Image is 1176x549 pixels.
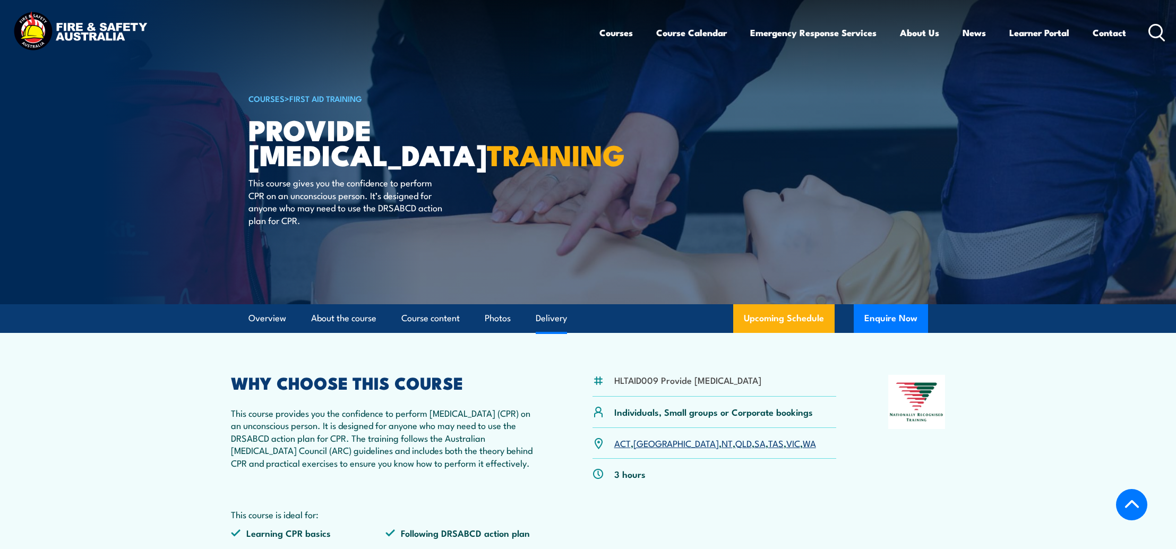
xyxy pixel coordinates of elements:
[487,132,625,176] strong: TRAINING
[248,92,511,105] h6: >
[231,375,541,390] h2: WHY CHOOSE THIS COURSE
[733,304,835,333] a: Upcoming Schedule
[231,407,541,469] p: This course provides you the confidence to perform [MEDICAL_DATA] (CPR) on an unconscious person....
[248,92,285,104] a: COURSES
[485,304,511,332] a: Photos
[248,304,286,332] a: Overview
[614,468,646,480] p: 3 hours
[231,508,541,520] p: This course is ideal for:
[614,436,631,449] a: ACT
[385,527,540,539] li: Following DRSABCD action plan
[248,117,511,166] h1: Provide [MEDICAL_DATA]
[614,406,813,418] p: Individuals, Small groups or Corporate bookings
[311,304,376,332] a: About the course
[854,304,928,333] button: Enquire Now
[1009,19,1069,47] a: Learner Portal
[614,437,816,449] p: , , , , , , ,
[722,436,733,449] a: NT
[754,436,766,449] a: SA
[963,19,986,47] a: News
[614,374,761,386] li: HLTAID009 Provide [MEDICAL_DATA]
[231,527,386,539] li: Learning CPR basics
[599,19,633,47] a: Courses
[768,436,784,449] a: TAS
[248,176,442,226] p: This course gives you the confidence to perform CPR on an unconscious person. It’s designed for a...
[656,19,727,47] a: Course Calendar
[289,92,362,104] a: First Aid Training
[900,19,939,47] a: About Us
[401,304,460,332] a: Course content
[786,436,800,449] a: VIC
[633,436,719,449] a: [GEOGRAPHIC_DATA]
[1093,19,1126,47] a: Contact
[750,19,877,47] a: Emergency Response Services
[735,436,752,449] a: QLD
[803,436,816,449] a: WA
[888,375,946,429] img: Nationally Recognised Training logo.
[536,304,567,332] a: Delivery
